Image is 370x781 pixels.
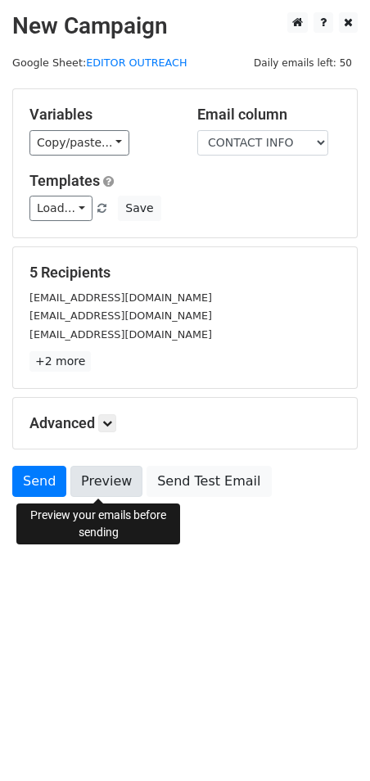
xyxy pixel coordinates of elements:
[118,196,160,221] button: Save
[29,196,92,221] a: Load...
[29,264,341,282] h5: 5 Recipients
[29,106,173,124] h5: Variables
[29,309,212,322] small: [EMAIL_ADDRESS][DOMAIN_NAME]
[70,466,142,497] a: Preview
[147,466,271,497] a: Send Test Email
[12,56,187,69] small: Google Sheet:
[29,414,341,432] h5: Advanced
[29,351,91,372] a: +2 more
[288,702,370,781] iframe: Chat Widget
[29,328,212,341] small: [EMAIL_ADDRESS][DOMAIN_NAME]
[12,12,358,40] h2: New Campaign
[29,291,212,304] small: [EMAIL_ADDRESS][DOMAIN_NAME]
[29,172,100,189] a: Templates
[16,503,180,544] div: Preview your emails before sending
[86,56,187,69] a: EDITOR OUTREACH
[248,54,358,72] span: Daily emails left: 50
[248,56,358,69] a: Daily emails left: 50
[197,106,341,124] h5: Email column
[29,130,129,156] a: Copy/paste...
[12,466,66,497] a: Send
